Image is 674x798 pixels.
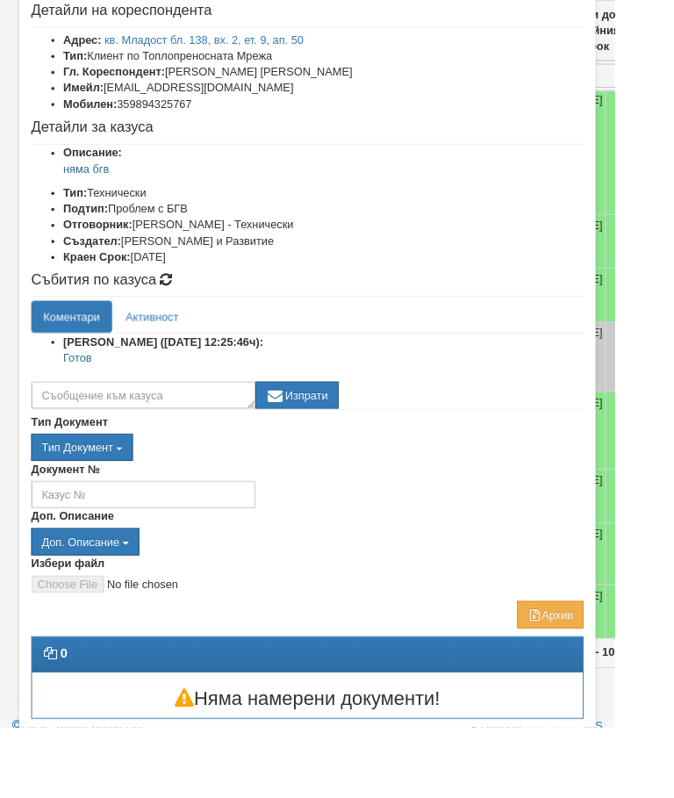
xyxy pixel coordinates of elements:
[34,609,115,627] label: Избери файл
[34,132,640,149] h4: Детайли за казуса
[46,484,124,498] span: Тип Документ
[125,330,209,365] a: Активност
[34,476,640,506] div: Двоен клик, за изчистване на избраната стойност.
[35,755,639,778] h3: Няма намерени документи!
[34,557,125,575] label: Доп. Описание
[69,107,128,121] b: Мобилен:
[280,419,371,449] button: Изпрати
[34,299,640,317] h4: Събития по казуса
[69,90,113,104] b: Имейл:
[567,659,640,689] button: Архив
[69,176,640,194] p: няма бгв
[69,161,133,175] b: Описание:
[69,205,96,219] b: Тип:
[69,240,145,254] b: Отговорник:
[69,54,96,68] b: Тип:
[69,53,640,70] li: Клиент по Топлопреносната Мрежа
[69,275,143,289] b: Краен Срок:
[46,587,131,601] span: Доп. Описание
[69,238,640,255] li: [PERSON_NAME] - Технически
[69,88,640,105] li: [EMAIL_ADDRESS][DOMAIN_NAME]
[34,579,640,609] div: Двоен клик, за изчистване на избраната стойност.
[69,220,640,238] li: Проблем с БГВ
[69,222,118,236] b: Подтип:
[34,4,640,21] h4: Детайли на кореспондента
[66,709,74,724] strong: 0
[69,37,111,51] b: Адрес:
[69,384,640,401] p: Готов
[69,72,181,86] b: Гл. Кореспондент:
[34,454,118,471] label: Тип Документ
[69,273,640,291] li: [DATE]
[69,203,640,220] li: Технически
[34,330,123,365] a: Коментари
[69,70,640,88] li: [PERSON_NAME] [PERSON_NAME]
[69,368,289,382] strong: [PERSON_NAME] ([DATE] 12:25:46ч):
[69,105,640,123] li: 359894325767
[34,476,146,506] button: Тип Документ
[34,579,153,609] button: Доп. Описание
[115,37,333,51] a: кв. Младост бл. 138, вх. 2, ет. 9, ап. 50
[34,506,110,523] label: Документ №
[34,528,280,557] input: Казус №
[69,255,640,273] li: [PERSON_NAME] и Развитие
[69,257,133,271] b: Създател:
